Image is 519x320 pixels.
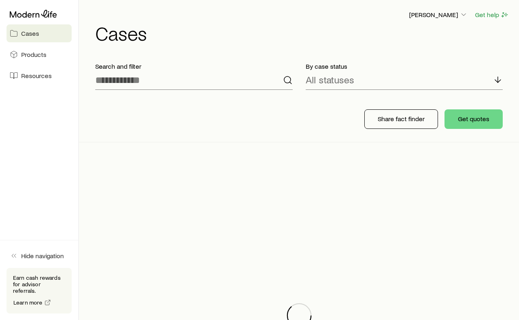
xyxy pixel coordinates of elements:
[13,300,43,305] span: Learn more
[21,252,64,260] span: Hide navigation
[306,62,503,70] p: By case status
[7,46,72,63] a: Products
[409,10,468,20] button: [PERSON_NAME]
[13,274,65,294] p: Earn cash rewards for advisor referrals.
[95,23,509,43] h1: Cases
[7,268,72,313] div: Earn cash rewards for advisor referrals.Learn more
[21,72,52,80] span: Resources
[306,74,354,85] p: All statuses
[7,247,72,265] button: Hide navigation
[7,67,72,85] a: Resources
[7,24,72,42] a: Cases
[445,109,503,129] button: Get quotes
[21,50,46,59] span: Products
[95,62,293,70] p: Search and filter
[364,109,438,129] button: Share fact finder
[21,29,39,37] span: Cases
[475,10,509,20] button: Get help
[409,11,468,19] p: [PERSON_NAME]
[378,115,425,123] p: Share fact finder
